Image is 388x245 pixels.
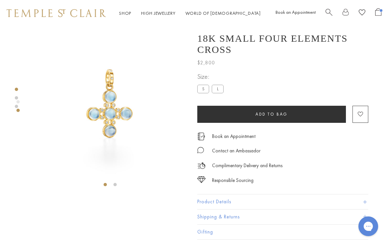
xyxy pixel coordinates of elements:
img: MessageIcon-01_2.svg [197,147,204,153]
a: Book an Appointment [276,9,316,15]
img: P41406-BM5X5 [33,26,187,181]
img: icon_appointment.svg [197,133,205,140]
span: $2,800 [197,58,215,67]
p: Complimentary Delivery and Returns [212,162,282,170]
div: Product gallery navigation [16,99,20,117]
a: View Wishlist [359,8,365,18]
iframe: Gorgias live chat messenger [355,214,381,238]
a: Open Shopping Bag [375,8,381,18]
a: High JewelleryHigh Jewellery [141,10,176,16]
img: icon_sourcing.svg [197,176,206,183]
button: Add to bag [197,106,346,123]
span: Add to bag [255,111,288,117]
button: Product Details [197,194,368,209]
button: Shipping & Returns [197,210,368,224]
label: S [197,85,209,93]
div: Responsible Sourcing [212,176,254,185]
nav: Main navigation [119,9,261,17]
span: Size: [197,71,226,82]
div: Contact an Ambassador [212,147,260,155]
button: Gifting [197,225,368,239]
a: ShopShop [119,10,131,16]
a: Book an Appointment [212,133,255,140]
label: L [212,85,224,93]
h1: 18K Small Four Elements Cross [197,33,368,55]
img: Temple St. Clair [7,9,106,17]
a: World of [DEMOGRAPHIC_DATA]World of [DEMOGRAPHIC_DATA] [185,10,261,16]
a: Search [326,8,332,18]
img: icon_delivery.svg [197,162,206,170]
